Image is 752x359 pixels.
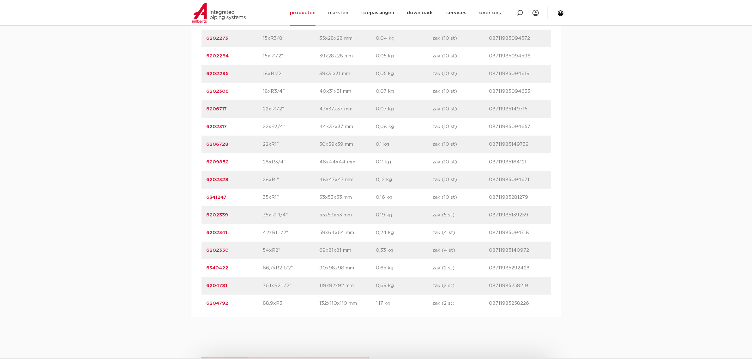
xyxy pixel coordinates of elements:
[263,300,320,307] p: 88,9xR3"
[489,52,546,60] p: 08711985094596
[489,105,546,113] p: 08711985149715
[433,282,489,290] p: zak (2 st)
[376,158,433,166] p: 0,11 kg
[207,54,229,58] a: 6202284
[263,229,320,237] p: 42xR1 1/2"
[207,36,228,41] a: 6202273
[320,300,376,307] p: 132x110x110 mm
[376,282,433,290] p: 0,69 kg
[320,176,376,184] p: 48x47x47 mm
[376,300,433,307] p: 1,17 kg
[489,88,546,95] p: 08711985094633
[320,141,376,148] p: 50x39x39 mm
[207,124,227,129] a: 6202317
[320,229,376,237] p: 59x64x64 mm
[489,282,546,290] p: 08711985258219
[263,176,320,184] p: 28xR1"
[207,177,229,182] a: 6202328
[376,52,433,60] p: 0,05 kg
[320,194,376,201] p: 53x53x53 mm
[376,211,433,219] p: 0,19 kg
[263,158,320,166] p: 28xR3/4"
[433,247,489,254] p: zak (4 st)
[207,230,227,235] a: 6202341
[320,105,376,113] p: 43x37x37 mm
[263,52,320,60] p: 15xR1/2"
[207,213,228,217] a: 6202339
[376,194,433,201] p: 0,16 kg
[263,35,320,42] p: 15xR3/8"
[263,141,320,148] p: 22xR1"
[320,211,376,219] p: 55x53x53 mm
[433,52,489,60] p: zak (10 st)
[263,194,320,201] p: 35xR1"
[433,229,489,237] p: zak (4 st)
[433,35,489,42] p: zak (10 st)
[433,105,489,113] p: zak (10 st)
[489,194,546,201] p: 08711985281279
[433,264,489,272] p: zak (2 st)
[263,70,320,78] p: 18xR1/2"
[320,123,376,131] p: 44x37x37 mm
[207,301,229,306] a: 6204792
[207,283,227,288] a: 6204781
[207,160,229,164] a: 6209852
[207,248,229,253] a: 6202350
[489,300,546,307] p: 08711985258226
[433,176,489,184] p: zak (10 st)
[263,123,320,131] p: 22xR3/4"
[263,264,320,272] p: 66,7xR2 1/2"
[489,247,546,254] p: 08711985140972
[207,89,229,94] a: 6202306
[263,282,320,290] p: 76,1xR2 1/2"
[489,35,546,42] p: 08711985094572
[263,88,320,95] p: 18xR3/4"
[376,176,433,184] p: 0,12 kg
[207,71,229,76] a: 6202295
[320,158,376,166] p: 46x44x44 mm
[320,264,376,272] p: 90x98x98 mm
[433,300,489,307] p: zak (2 st)
[489,123,546,131] p: 08711985094657
[320,70,376,78] p: 39x31x31 mm
[489,176,546,184] p: 08711985094671
[376,105,433,113] p: 0,07 kg
[489,141,546,148] p: 08711985149739
[433,141,489,148] p: zak (10 st)
[207,107,227,111] a: 6206717
[433,70,489,78] p: zak (10 st)
[207,266,229,270] a: 6340422
[489,211,546,219] p: 08711985139259
[376,88,433,95] p: 0,07 kg
[376,229,433,237] p: 0,24 kg
[376,264,433,272] p: 0,65 kg
[433,211,489,219] p: zak (5 st)
[376,141,433,148] p: 0,1 kg
[376,70,433,78] p: 0,05 kg
[263,247,320,254] p: 54xR2"
[320,88,376,95] p: 40x31x31 mm
[207,195,227,200] a: 6341247
[263,105,320,113] p: 22xR1/2"
[433,194,489,201] p: zak (10 st)
[263,211,320,219] p: 35xR1 1/4"
[320,52,376,60] p: 39x28x28 mm
[320,247,376,254] p: 69x81x81 mm
[489,229,546,237] p: 08711985094718
[433,158,489,166] p: zak (10 st)
[489,70,546,78] p: 08711985094619
[320,35,376,42] p: 35x28x28 mm
[489,264,546,272] p: 08711985292428
[376,247,433,254] p: 0,33 kg
[320,282,376,290] p: 119x92x92 mm
[433,88,489,95] p: zak (10 st)
[207,142,229,147] a: 6206728
[376,123,433,131] p: 0,08 kg
[489,158,546,166] p: 08711985164121
[376,35,433,42] p: 0,04 kg
[433,123,489,131] p: zak (10 st)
